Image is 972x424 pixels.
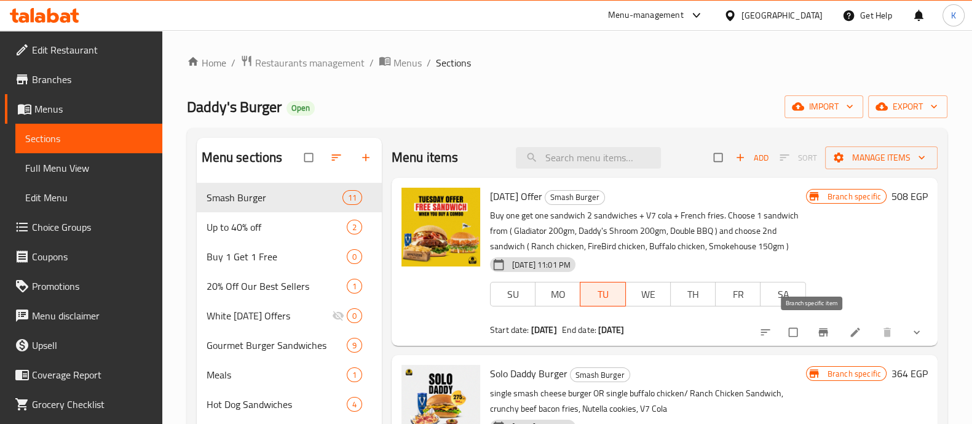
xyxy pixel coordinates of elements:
[297,146,323,169] span: Select all sections
[32,367,152,382] span: Coverage Report
[187,93,282,121] span: Daddy's Burger
[187,55,947,71] nav: breadcrumb
[207,220,347,234] span: Up to 40% off
[347,251,362,263] span: 0
[490,386,806,417] p: single smash cheese burger OR single buffalo chicken/ Ranch Chicken Sandwich, crunchy beef bacon ...
[676,286,711,303] span: TH
[401,188,480,266] img: Tuesday Offer
[752,319,781,346] button: sort-choices
[207,308,332,323] div: White Friday Offers
[490,282,535,306] button: SU
[490,187,542,206] span: [DATE] Offer
[197,271,382,301] div: 20% Off Our Best Sellers1
[598,322,624,338] b: [DATE]
[721,286,756,303] span: FR
[516,147,661,169] input: search
[571,368,630,382] span: Smash Burger
[427,55,431,70] li: /
[540,286,575,303] span: MO
[392,148,459,167] h2: Menu items
[625,282,671,306] button: WE
[197,242,382,271] div: Buy 1 Get 1 Free0
[286,101,315,116] div: Open
[15,153,162,183] a: Full Menu View
[32,249,152,264] span: Coupons
[15,183,162,212] a: Edit Menu
[580,282,625,306] button: TU
[772,148,825,167] span: Select section first
[187,55,226,70] a: Home
[197,390,382,419] div: Hot Dog Sandwiches4
[608,8,684,23] div: Menu-management
[32,72,152,87] span: Branches
[342,190,362,205] div: items
[332,310,344,322] svg: Inactive section
[207,279,347,294] span: 20% Off Our Best Sellers
[631,286,666,303] span: WE
[197,212,382,242] div: Up to 40% off2
[347,279,362,294] div: items
[741,9,823,22] div: [GEOGRAPHIC_DATA]
[347,310,362,322] span: 0
[197,330,382,360] div: Gourmet Burger Sandwiches9
[207,308,332,323] span: White [DATE] Offers
[347,281,362,292] span: 1
[347,338,362,353] div: items
[825,146,938,169] button: Manage items
[823,368,886,380] span: Branch specific
[207,367,347,382] span: Meals
[15,124,162,153] a: Sections
[379,55,422,71] a: Menus
[765,286,800,303] span: SA
[207,190,342,205] span: Smash Burger
[5,301,162,330] a: Menu disclaimer
[5,360,162,390] a: Coverage Report
[5,271,162,301] a: Promotions
[849,326,864,338] a: Edit menu item
[490,208,806,254] p: Buy one get one sandwich 2 sandwiches + V7 cola + French fries. Choose 1 sandwich from ( Gladiato...
[240,55,365,71] a: Restaurants management
[369,55,374,70] li: /
[32,42,152,57] span: Edit Restaurant
[347,397,362,412] div: items
[207,249,347,264] span: Buy 1 Get 1 Free
[911,326,923,338] svg: Show Choices
[25,131,152,146] span: Sections
[343,192,362,204] span: 11
[347,399,362,410] span: 4
[393,55,422,70] span: Menus
[951,9,956,22] span: K
[531,322,557,338] b: [DATE]
[347,369,362,381] span: 1
[197,183,382,212] div: Smash Burger11
[32,397,152,412] span: Grocery Checklist
[732,148,772,167] button: Add
[794,99,853,114] span: import
[810,319,839,346] button: Branch-specific-item
[32,308,152,323] span: Menu disclaimer
[5,35,162,65] a: Edit Restaurant
[585,286,620,303] span: TU
[868,95,947,118] button: export
[562,322,596,338] span: End date:
[347,249,362,264] div: items
[323,144,352,171] span: Sort sections
[891,365,928,382] h6: 364 EGP
[5,94,162,124] a: Menus
[347,340,362,351] span: 9
[545,190,605,205] div: Smash Burger
[5,390,162,419] a: Grocery Checklist
[5,65,162,94] a: Branches
[202,148,283,167] h2: Menu sections
[732,148,772,167] span: Add item
[570,367,630,382] div: Smash Burger
[490,322,529,338] span: Start date:
[207,338,347,353] div: Gourmet Burger Sandwiches
[347,222,362,233] span: 2
[823,191,886,202] span: Branch specific
[197,301,382,330] div: White [DATE] Offers0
